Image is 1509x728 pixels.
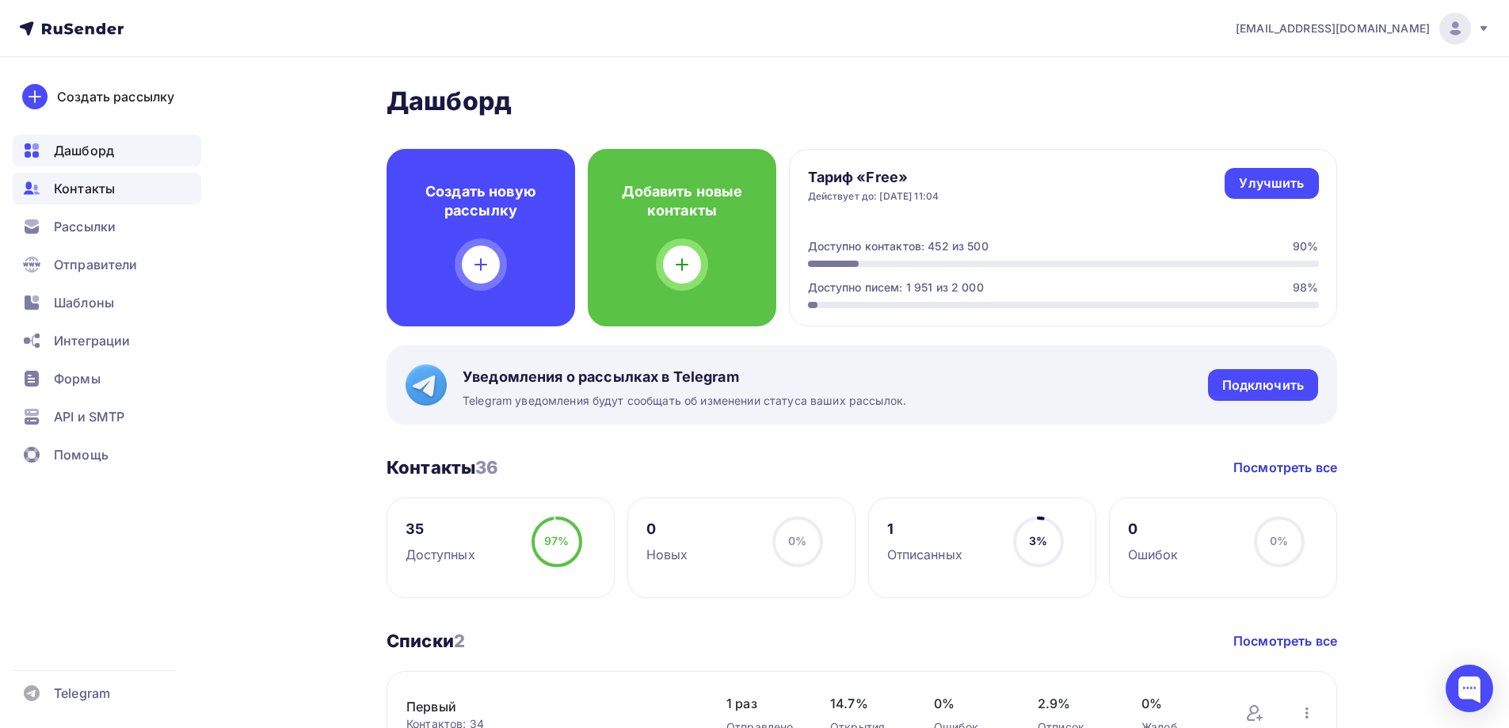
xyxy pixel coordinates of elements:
span: 2.9% [1038,694,1110,713]
h3: Контакты [387,456,498,478]
span: 14.7% [830,694,902,713]
div: 35 [406,520,475,539]
span: 97% [544,534,569,547]
span: Уведомления о рассылках в Telegram [463,368,906,387]
span: Telegram уведомления будут сообщать об изменении статуса ваших рассылок. [463,393,906,409]
span: Рассылки [54,217,116,236]
span: 0% [1141,694,1214,713]
span: 0% [788,534,806,547]
span: 0% [934,694,1006,713]
span: Помощь [54,445,109,464]
div: Улучшить [1239,174,1304,192]
a: Дашборд [13,135,201,166]
div: 98% [1293,280,1318,295]
div: Ошибок [1128,545,1179,564]
a: Посмотреть все [1233,631,1337,650]
h4: Создать новую рассылку [412,182,550,220]
span: 2 [454,631,465,651]
h4: Тариф «Free» [808,168,939,187]
div: Подключить [1222,376,1304,394]
span: 1 раз [726,694,798,713]
h2: Дашборд [387,86,1337,117]
div: Действует до: [DATE] 11:04 [808,190,939,203]
span: Контакты [54,179,115,198]
div: Новых [646,545,688,564]
span: Шаблоны [54,293,114,312]
span: Формы [54,369,101,388]
span: 3% [1029,534,1047,547]
a: Посмотреть все [1233,458,1337,477]
h4: Добавить новые контакты [613,182,751,220]
a: Отправители [13,249,201,280]
div: Доступных [406,545,475,564]
h3: Списки [387,630,465,652]
div: Создать рассылку [57,87,174,106]
a: Рассылки [13,211,201,242]
span: 36 [475,457,498,478]
div: Доступно писем: 1 951 из 2 000 [808,280,984,295]
span: Интеграции [54,331,130,350]
div: 1 [887,520,962,539]
span: [EMAIL_ADDRESS][DOMAIN_NAME] [1236,21,1430,36]
a: Контакты [13,173,201,204]
a: Первый [406,697,676,716]
div: 90% [1293,238,1318,254]
span: 0% [1270,534,1288,547]
a: Формы [13,363,201,394]
span: API и SMTP [54,407,124,426]
a: [EMAIL_ADDRESS][DOMAIN_NAME] [1236,13,1490,44]
div: 0 [1128,520,1179,539]
span: Дашборд [54,141,114,160]
span: Telegram [54,684,110,703]
a: Шаблоны [13,287,201,318]
div: 0 [646,520,688,539]
div: Доступно контактов: 452 из 500 [808,238,989,254]
div: Отписанных [887,545,962,564]
span: Отправители [54,255,138,274]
